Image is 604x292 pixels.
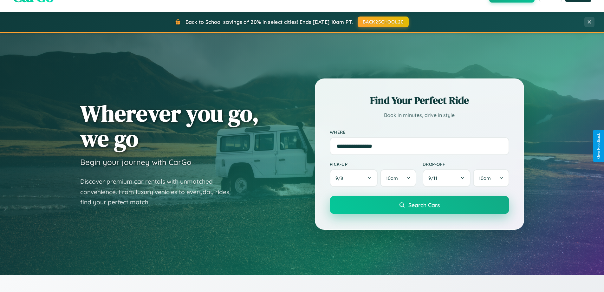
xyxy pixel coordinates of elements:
h1: Wherever you go, we go [80,101,259,151]
p: Discover premium car rentals with unmatched convenience. From luxury vehicles to everyday rides, ... [80,176,239,207]
span: 9 / 8 [335,175,346,181]
label: Drop-off [423,161,509,167]
button: 9/8 [330,169,378,187]
span: 9 / 11 [428,175,440,181]
p: Book in minutes, drive in style [330,111,509,120]
h2: Find Your Perfect Ride [330,93,509,107]
button: 9/11 [423,169,471,187]
span: Search Cars [408,201,440,208]
span: Back to School savings of 20% in select cities! Ends [DATE] 10am PT. [185,19,353,25]
div: Give Feedback [596,133,601,159]
span: 10am [479,175,491,181]
button: 10am [380,169,416,187]
span: 10am [386,175,398,181]
label: Pick-up [330,161,416,167]
button: BACK2SCHOOL20 [358,17,409,27]
h3: Begin your journey with CarGo [80,157,192,167]
button: 10am [473,169,509,187]
button: Search Cars [330,196,509,214]
label: Where [330,129,509,135]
